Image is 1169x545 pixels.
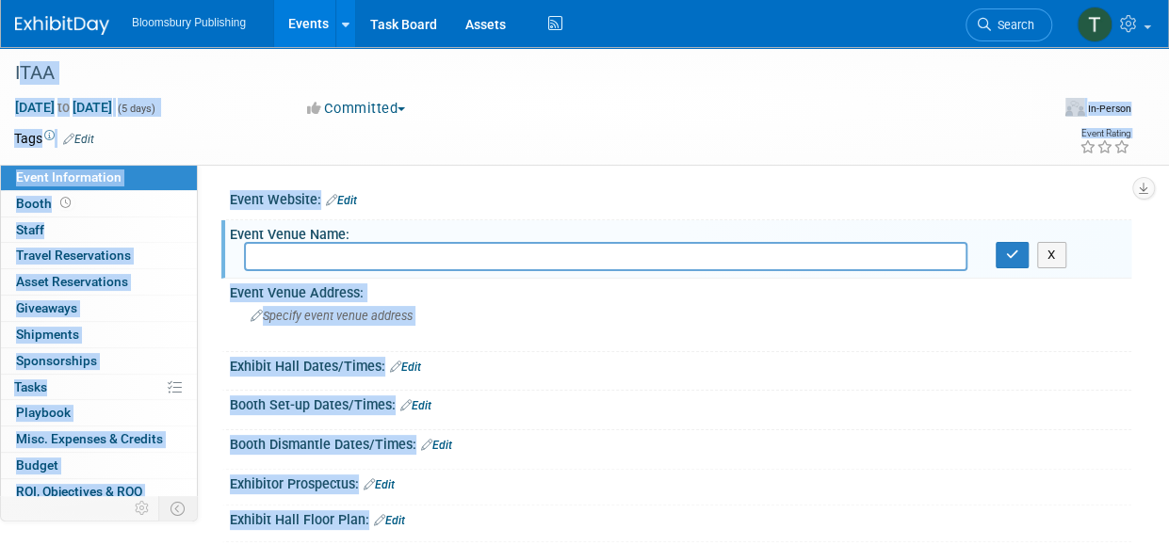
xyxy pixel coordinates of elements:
a: Search [966,8,1052,41]
a: ROI, Objectives & ROO [1,479,197,505]
span: Booth [16,196,74,211]
a: Giveaways [1,296,197,321]
a: Misc. Expenses & Credits [1,426,197,452]
div: Exhibitor Prospectus: [230,470,1131,494]
td: Personalize Event Tab Strip [126,496,159,521]
td: Tags [14,129,94,148]
span: Event Information [16,169,122,184]
div: Booth Set-up Dates/Times: [230,391,1131,415]
span: Travel Reservations [16,248,131,263]
div: Event Website: [230,185,1131,210]
span: Giveaways [16,300,77,315]
span: Tasks [14,379,47,394]
span: Asset Reservations [16,274,128,289]
a: Staff [1,217,197,243]
a: Event Information [1,165,197,190]
span: [DATE] [DATE] [14,99,113,116]
div: Booth Dismantle Dates/Times: [230,430,1131,455]
a: Booth [1,191,197,216]
a: Playbook [1,400,197,425]
a: Tasks [1,375,197,400]
span: Budget [16,457,58,473]
a: Travel Reservations [1,243,197,268]
td: Toggle Event Tabs [159,496,198,521]
div: Event Rating [1080,129,1130,138]
div: Exhibit Hall Floor Plan: [230,505,1131,530]
a: Budget [1,453,197,478]
img: ExhibitDay [15,16,109,35]
button: X [1037,242,1066,268]
span: Booth not reserved yet [57,196,74,210]
span: Staff [16,222,44,237]
button: Committed [300,99,413,119]
div: Event Venue Name: [230,220,1131,244]
img: Format-Inperson.png [1065,101,1084,116]
a: Edit [400,399,431,412]
span: Search [991,18,1034,32]
a: Edit [63,133,94,146]
span: Bloomsbury Publishing [132,16,246,29]
span: Sponsorships [16,353,97,368]
span: ROI, Objectives & ROO [16,484,142,499]
div: Event Format [968,98,1131,126]
span: Misc. Expenses & Credits [16,431,163,446]
div: ITAA [8,56,1036,90]
a: Edit [390,361,421,374]
span: (5 days) [116,103,155,115]
span: Specify event venue address [251,309,413,323]
a: Asset Reservations [1,269,197,295]
a: Shipments [1,322,197,347]
span: Playbook [16,405,71,420]
div: In-Person [1087,102,1131,116]
a: Edit [326,194,357,207]
img: Tim Serpico [1077,7,1112,42]
a: Edit [364,478,395,491]
a: Edit [421,439,452,452]
div: Event Venue Address: [230,279,1131,302]
div: Exhibit Hall Dates/Times: [230,352,1131,377]
a: Sponsorships [1,348,197,374]
a: Edit [374,514,405,527]
span: to [55,100,73,115]
span: Shipments [16,327,79,342]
